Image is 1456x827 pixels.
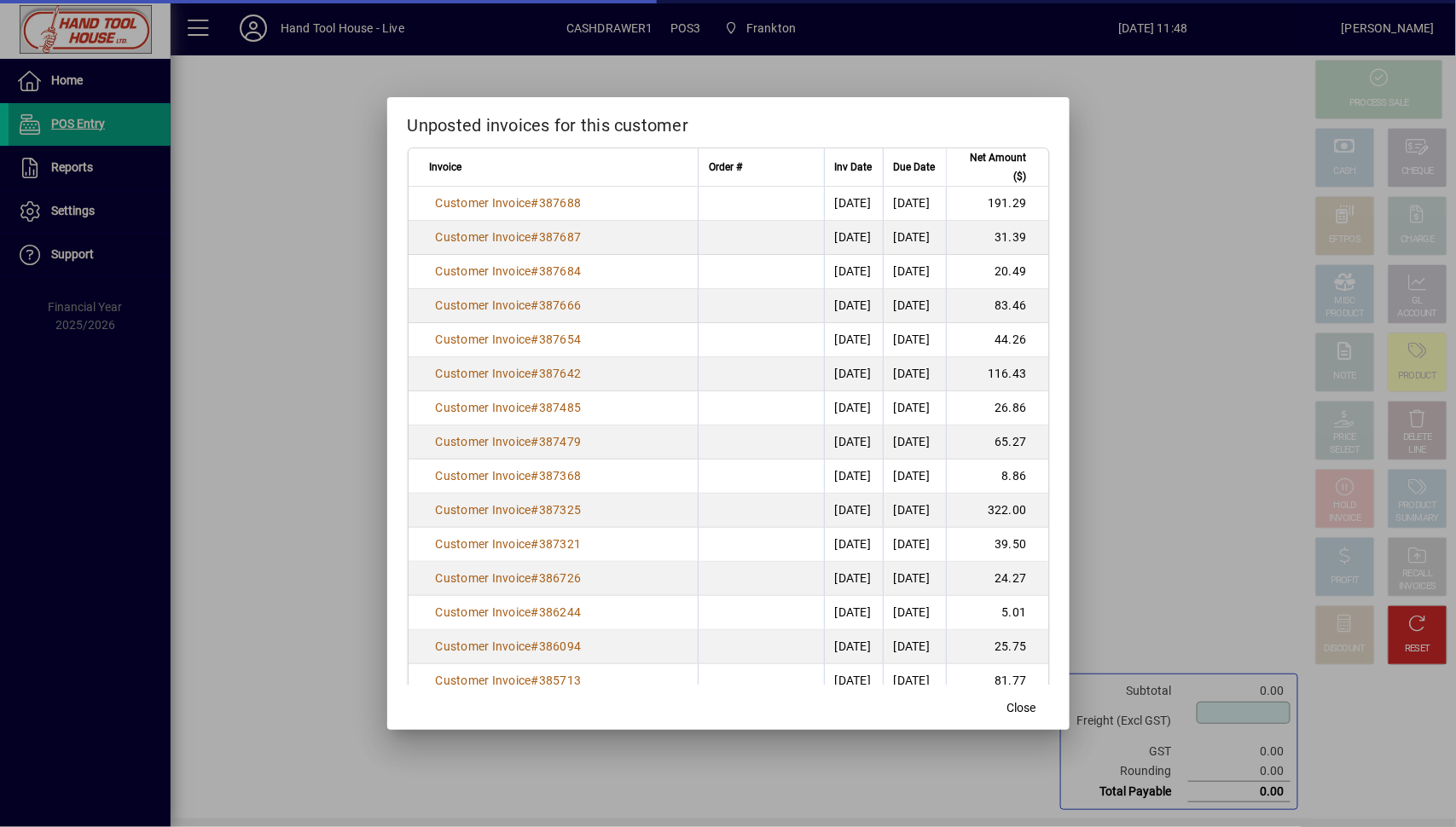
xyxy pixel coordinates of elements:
[430,603,588,622] a: Customer Invoice#386244
[824,425,883,460] td: [DATE]
[531,435,539,448] span: #
[824,528,883,562] td: [DATE]
[430,228,588,246] a: Customer Invoice#387687
[824,596,883,630] td: [DATE]
[436,230,531,244] span: Customer Invoice
[539,537,582,551] span: 387321
[539,298,582,312] span: 387666
[531,333,539,346] span: #
[824,323,883,357] td: [DATE]
[539,367,582,380] span: 387642
[824,187,883,221] td: [DATE]
[883,391,946,425] td: [DATE]
[531,196,539,210] span: #
[436,401,531,414] span: Customer Invoice
[824,664,883,698] td: [DATE]
[883,255,946,289] td: [DATE]
[946,494,1048,528] td: 322.00
[824,562,883,596] td: [DATE]
[946,289,1048,323] td: 83.46
[946,460,1048,494] td: 8.86
[883,562,946,596] td: [DATE]
[539,639,582,653] span: 386094
[436,639,531,653] span: Customer Invoice
[436,537,531,551] span: Customer Invoice
[430,262,588,280] a: Customer Invoice#387684
[531,367,539,380] span: #
[531,605,539,619] span: #
[539,469,582,483] span: 387368
[531,571,539,585] span: #
[436,605,531,619] span: Customer Invoice
[531,674,539,687] span: #
[436,367,531,380] span: Customer Invoice
[824,460,883,494] td: [DATE]
[531,264,539,278] span: #
[531,230,539,244] span: #
[946,221,1048,255] td: 31.39
[430,432,588,451] a: Customer Invoice#387479
[1007,699,1036,717] span: Close
[436,333,531,346] span: Customer Invoice
[883,323,946,357] td: [DATE]
[539,435,582,448] span: 387479
[883,357,946,391] td: [DATE]
[835,158,873,176] span: Inv Date
[436,469,531,483] span: Customer Invoice
[709,158,742,176] span: Order #
[946,630,1048,664] td: 25.75
[531,401,539,414] span: #
[387,97,1070,147] h2: Unposted invoices for this customer
[824,289,883,323] td: [DATE]
[430,671,588,690] a: Customer Invoice#385713
[883,460,946,494] td: [DATE]
[539,605,582,619] span: 386244
[430,330,588,349] a: Customer Invoice#387654
[531,639,539,653] span: #
[436,503,531,517] span: Customer Invoice
[824,357,883,391] td: [DATE]
[946,391,1048,425] td: 26.86
[531,503,539,517] span: #
[946,562,1048,596] td: 24.27
[995,692,1049,723] button: Close
[883,528,946,562] td: [DATE]
[883,664,946,698] td: [DATE]
[883,596,946,630] td: [DATE]
[946,255,1048,289] td: 20.49
[946,425,1048,460] td: 65.27
[946,187,1048,221] td: 191.29
[430,194,588,212] a: Customer Invoice#387688
[946,596,1048,630] td: 5.01
[436,196,531,210] span: Customer Invoice
[883,425,946,460] td: [DATE]
[430,569,588,587] a: Customer Invoice#386726
[436,298,531,312] span: Customer Invoice
[824,255,883,289] td: [DATE]
[539,401,582,414] span: 387485
[430,398,588,417] a: Customer Invoice#387485
[957,148,1027,186] span: Net Amount ($)
[539,503,582,517] span: 387325
[883,187,946,221] td: [DATE]
[824,494,883,528] td: [DATE]
[539,264,582,278] span: 387684
[531,298,539,312] span: #
[430,296,588,315] a: Customer Invoice#387666
[436,571,531,585] span: Customer Invoice
[824,630,883,664] td: [DATE]
[824,391,883,425] td: [DATE]
[430,535,588,553] a: Customer Invoice#387321
[430,466,588,485] a: Customer Invoice#387368
[824,221,883,255] td: [DATE]
[539,571,582,585] span: 386726
[430,637,588,656] a: Customer Invoice#386094
[539,674,582,687] span: 385713
[883,289,946,323] td: [DATE]
[539,196,582,210] span: 387688
[946,664,1048,698] td: 81.77
[539,333,582,346] span: 387654
[531,469,539,483] span: #
[894,158,936,176] span: Due Date
[531,537,539,551] span: #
